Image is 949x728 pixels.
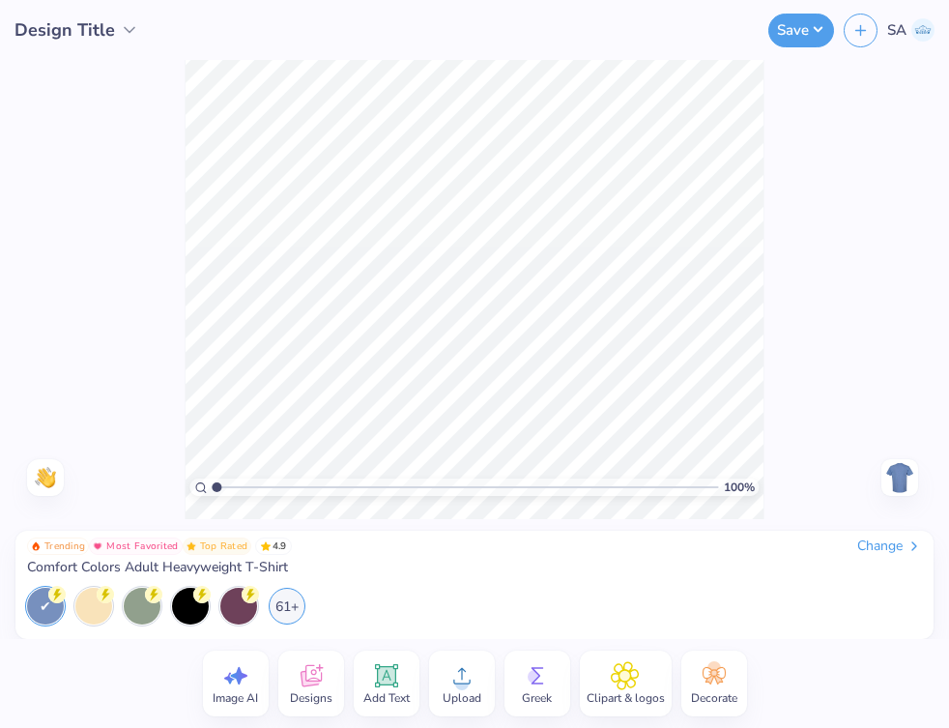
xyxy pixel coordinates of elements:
[187,541,196,551] img: Top Rated sort
[911,18,935,42] img: Simar Ahluwalia
[27,559,288,576] span: Comfort Colors Adult Heavyweight T-Shirt
[691,690,737,706] span: Decorate
[363,690,410,706] span: Add Text
[768,14,834,47] button: Save
[200,541,248,551] span: Top Rated
[93,541,102,551] img: Most Favorited sort
[443,690,481,706] span: Upload
[587,690,665,706] span: Clipart & logos
[255,538,292,555] span: 4.9
[14,17,115,44] span: Design Title
[887,19,906,42] span: SA
[183,538,252,555] button: Badge Button
[44,541,85,551] span: Trending
[857,538,922,555] div: Change
[887,18,935,42] a: SA
[884,462,915,493] img: Back
[89,538,182,555] button: Badge Button
[724,479,755,496] span: 100 %
[27,538,89,555] button: Badge Button
[290,690,332,706] span: Designs
[522,690,552,706] span: Greek
[31,541,41,551] img: Trending sort
[106,541,178,551] span: Most Favorited
[213,690,258,706] span: Image AI
[269,588,305,625] div: 61+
